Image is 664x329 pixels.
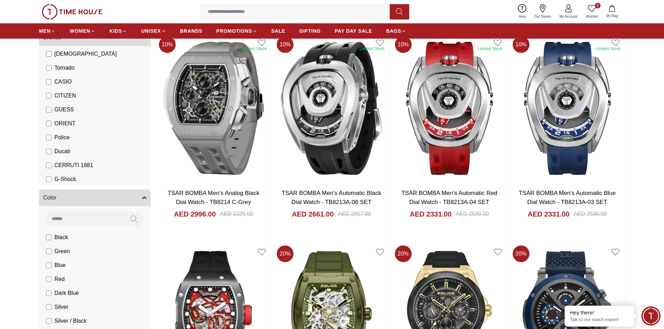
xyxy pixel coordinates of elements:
a: TSAR BOMBA Men's Automatic Blue Dial Watch - TB8213A-03 SET [519,190,616,205]
div: AED 3329.00 [220,210,253,218]
a: Our Stores [530,3,555,21]
span: PROMOTIONS [216,28,252,34]
span: 10 % [159,36,176,53]
span: Silver / Black [54,317,86,325]
button: Color [39,189,151,206]
span: ORIENT [54,119,75,128]
div: Limited Stock [242,46,267,52]
input: [DEMOGRAPHIC_DATA] [46,51,52,57]
span: 20 % [513,245,529,262]
span: Police [54,133,70,142]
h4: AED 2331.00 [410,209,451,219]
div: Limited Stock [478,46,503,52]
div: AED 2590.00 [574,210,607,218]
a: 0Wishlist [582,3,602,21]
input: Dark Blue [46,290,52,296]
a: BAGS [386,25,406,37]
span: WOMEN [70,28,90,34]
img: TSAR BOMBA Men's Automatic Red Dial Watch - TB8213A-04 SET [392,33,507,183]
a: SALE [271,25,285,37]
input: Blue [46,263,52,268]
span: GUESS [54,105,74,114]
button: My Bag [602,3,622,20]
input: GUESS [46,107,52,112]
span: CITIZEN [54,92,76,100]
a: WOMEN [70,25,96,37]
div: Limited Stock [359,46,384,52]
a: PAY DAY SALE [335,25,372,37]
span: Black [54,233,68,242]
span: CASIO [54,78,72,86]
span: UNISEX [141,28,161,34]
div: Limited Stock [595,46,620,52]
img: TSAR BOMBA Men's Automatic Black Dial Watch - TB8213A-06 SET [274,33,389,183]
input: G-Shock [46,177,52,182]
span: Color [43,194,56,202]
span: Tornado [54,64,75,72]
span: [DEMOGRAPHIC_DATA] [54,50,117,58]
input: CERRUTI 1881 [46,163,52,168]
a: GIFTING [299,25,321,37]
input: CITIZEN [46,93,52,99]
a: UNISEX [141,25,166,37]
span: Blue [54,261,66,269]
input: Tornado [46,65,52,71]
p: Talk to our watch expert! [570,317,629,323]
span: BAGS [386,28,401,34]
img: TSAR BOMBA Men's Automatic Blue Dial Watch - TB8213A-03 SET [510,33,625,183]
input: Silver / Black [46,318,52,324]
div: Chat Widget [641,306,661,326]
div: AED 2590.00 [456,210,489,218]
div: Hey there! [570,309,629,316]
a: TSAR BOMBA Men's Analog Black Dial Watch - TB8214 C-Grey [168,190,259,205]
span: SALE [271,28,285,34]
input: ORIENT [46,121,52,126]
span: KIDS [109,28,122,34]
span: Red [54,275,64,283]
h4: AED 2331.00 [528,209,570,219]
span: 0 [595,3,601,8]
span: Wishlist [583,14,601,19]
span: Our Stores [532,14,554,19]
span: G-Shock [54,175,76,183]
span: Ducati [54,147,70,156]
span: Silver [54,303,68,311]
span: Green [54,247,70,256]
h4: AED 2996.00 [174,209,216,219]
div: AED 2957.00 [338,210,371,218]
span: BRANDS [180,28,203,34]
img: ... [42,4,102,19]
span: PAY DAY SALE [335,28,372,34]
a: MEN [39,25,56,37]
a: KIDS [109,25,127,37]
input: Green [46,249,52,254]
a: PROMOTIONS [216,25,258,37]
span: Help [516,14,529,19]
span: 10 % [395,36,412,53]
a: BRANDS [180,25,203,37]
span: Dark Blue [54,289,79,297]
a: TSAR BOMBA Men's Automatic Red Dial Watch - TB8213A-04 SET [401,190,497,205]
input: Red [46,276,52,282]
input: Ducati [46,149,52,154]
a: TSAR BOMBA Men's Automatic Black Dial Watch - TB8213A-06 SET [282,190,381,205]
span: CERRUTI 1881 [54,161,93,170]
span: 10 % [513,36,529,53]
img: TSAR BOMBA Men's Analog Black Dial Watch - TB8214 C-Grey [156,33,271,183]
span: MEN [39,28,51,34]
h4: AED 2661.00 [292,209,334,219]
input: Black [46,235,52,240]
span: 20 % [277,245,293,262]
a: Help [514,3,530,21]
span: My Account [557,14,580,19]
span: 20 % [395,245,412,262]
input: Police [46,135,52,140]
input: CASIO [46,79,52,85]
input: Silver [46,304,52,310]
span: 10 % [277,36,293,53]
span: GIFTING [299,28,321,34]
